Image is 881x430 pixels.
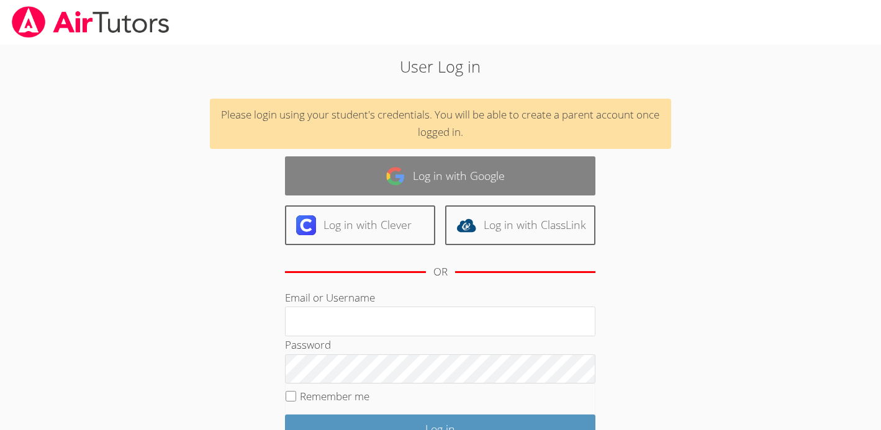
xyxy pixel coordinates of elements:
label: Email or Username [285,290,375,305]
label: Password [285,338,331,352]
label: Remember me [300,389,369,403]
a: Log in with Google [285,156,595,195]
h2: User Log in [202,55,678,78]
div: Please login using your student's credentials. You will be able to create a parent account once l... [210,99,671,150]
a: Log in with ClassLink [445,205,595,244]
img: google-logo-50288ca7cdecda66e5e0955fdab243c47b7ad437acaf1139b6f446037453330a.svg [386,166,405,186]
img: airtutors_banner-c4298cdbf04f3fff15de1276eac7730deb9818008684d7c2e4769d2f7ddbe033.png [11,6,171,38]
img: classlink-logo-d6bb404cc1216ec64c9a2012d9dc4662098be43eaf13dc465df04b49fa7ab582.svg [456,215,476,235]
img: clever-logo-6eab21bc6e7a338710f1a6ff85c0baf02591cd810cc4098c63d3a4b26e2feb20.svg [296,215,316,235]
div: OR [433,263,448,281]
a: Log in with Clever [285,205,435,244]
